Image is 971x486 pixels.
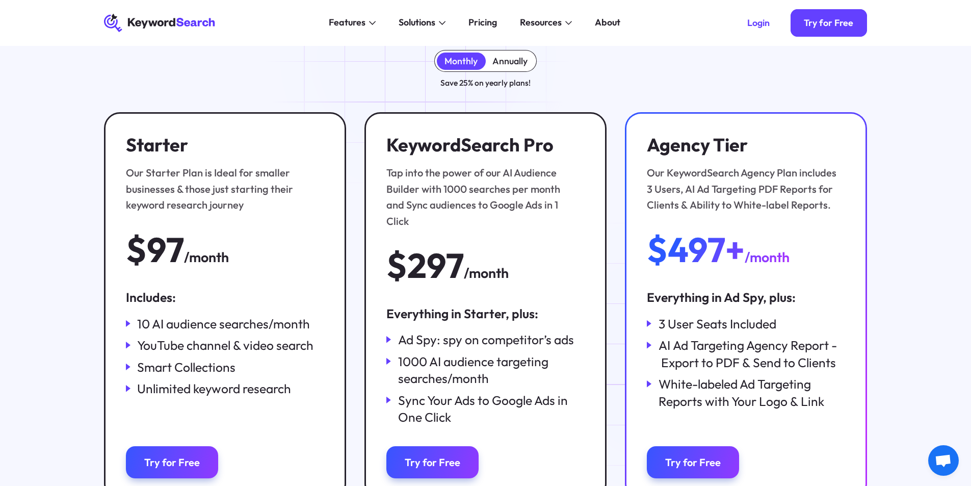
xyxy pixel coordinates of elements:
[659,375,845,410] div: White-labeled Ad Targeting Reports with Your Logo & Link
[647,446,739,478] a: Try for Free
[399,16,435,30] div: Solutions
[468,16,497,30] div: Pricing
[595,16,620,30] div: About
[398,331,574,348] div: Ad Spy: spy on competitor’s ads
[659,315,776,332] div: 3 User Seats Included
[747,17,770,29] div: Login
[386,305,585,322] div: Everything in Starter, plus:
[440,76,531,89] div: Save 25% on yearly plans!
[398,392,585,426] div: Sync Your Ads to Google Ads in One Click
[647,165,839,213] div: Our KeywordSearch Agency Plan includes 3 Users, AI Ad Targeting PDF Reports for Clients & Ability...
[647,134,839,156] h3: Agency Tier
[144,456,200,469] div: Try for Free
[520,16,562,30] div: Resources
[386,446,479,478] a: Try for Free
[928,445,959,476] div: Open chat
[386,247,464,284] div: $297
[405,456,460,469] div: Try for Free
[791,9,868,37] a: Try for Free
[647,232,745,268] div: $497+
[329,16,365,30] div: Features
[126,289,324,306] div: Includes:
[126,134,318,156] h3: Starter
[665,456,721,469] div: Try for Free
[386,165,579,229] div: Tap into the power of our AI Audience Builder with 1000 searches per month and Sync audiences to ...
[745,247,790,268] div: /month
[126,446,218,478] a: Try for Free
[137,315,310,332] div: 10 AI audience searches/month
[137,337,313,354] div: YouTube channel & video search
[733,9,783,37] a: Login
[492,56,528,67] div: Annually
[462,14,504,32] a: Pricing
[659,337,845,371] div: AI Ad Targeting Agency Report - Export to PDF & Send to Clients
[137,359,235,376] div: Smart Collections
[184,247,229,268] div: /month
[126,165,318,213] div: Our Starter Plan is Ideal for smaller businesses & those just starting their keyword research jou...
[398,353,585,387] div: 1000 AI audience targeting searches/month
[464,263,509,284] div: /month
[386,134,579,156] h3: KeywordSearch Pro
[444,56,478,67] div: Monthly
[588,14,627,32] a: About
[647,289,845,306] div: Everything in Ad Spy, plus:
[804,17,853,29] div: Try for Free
[137,380,291,397] div: Unlimited keyword research
[126,232,184,268] div: $97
